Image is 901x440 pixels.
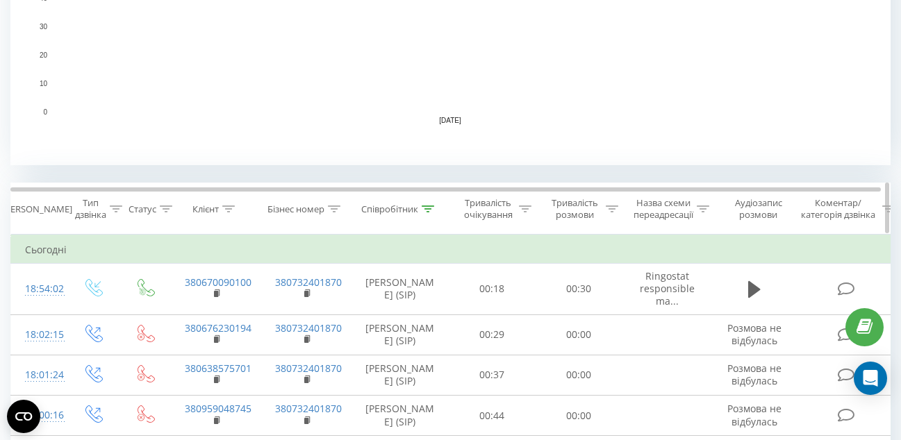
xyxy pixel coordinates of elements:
td: 00:00 [536,314,622,355]
a: 380732401870 [275,402,342,415]
text: 20 [40,51,48,59]
text: 30 [40,23,48,31]
div: Тривалість очікування [461,197,515,221]
td: [PERSON_NAME] (SIP) [352,314,449,355]
div: 18:00:16 [25,402,53,429]
div: Співробітник [361,203,418,215]
td: 00:18 [449,264,536,315]
div: Аудіозапис розмови [725,197,792,221]
span: Розмова не відбулась [727,362,782,387]
a: 380732401870 [275,362,342,375]
div: 18:02:15 [25,321,53,348]
a: 380638575701 [185,362,251,375]
text: 10 [40,80,48,87]
a: 380732401870 [275,321,342,335]
td: 00:44 [449,396,536,436]
a: 380959048745 [185,402,251,415]
div: 18:01:24 [25,362,53,389]
td: 00:37 [449,355,536,395]
div: Бізнес номер [267,203,324,215]
div: [PERSON_NAME] [2,203,72,215]
span: Ringostat responsible ma... [640,269,695,307]
span: Розмова не відбулась [727,402,782,428]
div: Коментар/категорія дзвінка [797,197,879,221]
div: Open Intercom Messenger [854,362,887,395]
text: [DATE] [439,117,461,124]
a: 380670090100 [185,276,251,289]
td: 00:00 [536,355,622,395]
td: [PERSON_NAME] (SIP) [352,355,449,395]
a: 380732401870 [275,276,342,289]
div: 18:54:02 [25,276,53,303]
div: Назва схеми переадресації [634,197,693,221]
td: 00:00 [536,396,622,436]
a: 380676230194 [185,321,251,335]
button: Open CMP widget [7,400,40,433]
td: [PERSON_NAME] (SIP) [352,264,449,315]
td: Сьогодні [11,236,900,264]
div: Тип дзвінка [75,197,106,221]
div: Статус [129,203,156,215]
td: [PERSON_NAME] (SIP) [352,396,449,436]
div: Клієнт [192,203,219,215]
span: Розмова не відбулась [727,321,782,347]
td: 00:29 [449,314,536,355]
div: Тривалість розмови [547,197,602,221]
td: 00:30 [536,264,622,315]
text: 0 [43,108,47,116]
